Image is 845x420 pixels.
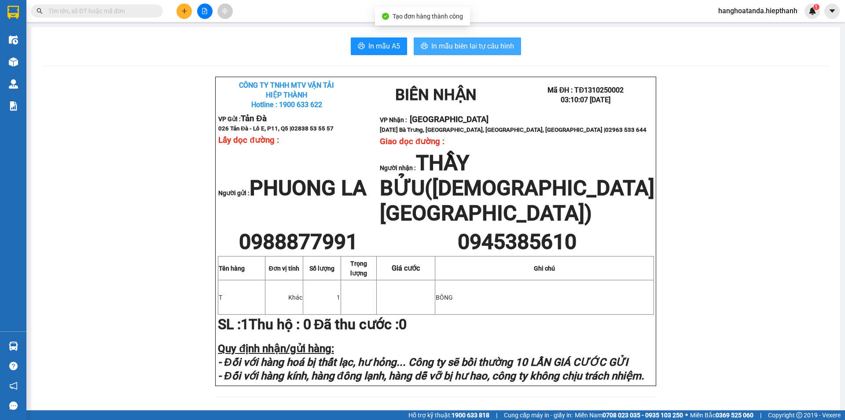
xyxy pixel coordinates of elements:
strong: VP Nhận : [123,47,194,56]
span: 026 Tản Đà - Lô E, P11, Q5 | [218,125,334,132]
span: file-add [202,8,208,14]
img: warehouse-icon [9,79,18,89]
span: PHUONG LA [250,175,367,201]
span: 02838 53 55 57 [76,60,118,67]
span: Khác [288,294,302,301]
strong: SL : [218,316,249,333]
span: Mã ĐH : TĐ1310250002 [547,86,624,94]
span: [GEOGRAPHIC_DATA] [410,115,489,124]
img: warehouse-icon [9,35,18,45]
strong: Thu hộ : [249,316,300,333]
span: question-circle [9,362,18,370]
img: icon-new-feature [808,7,816,15]
span: 0945385610 [458,229,577,254]
span: search [37,8,43,14]
span: ⚪️ [685,413,688,417]
strong: Quy định nhận/gửi hàng: [218,342,334,355]
strong: 1900 633 818 [452,412,489,419]
strong: 0369 525 060 [716,412,753,419]
span: Hotline : 1900 633 622 [5,32,76,41]
strong: VP Gửi : [218,115,266,123]
span: Đường Tràm Chim, [GEOGRAPHIC_DATA], [GEOGRAPHIC_DATA] | [123,58,242,71]
strong: Ghi chú [534,265,555,272]
strong: - Đối với hàng hoá bị thất lạc, hư hỏng... Công ty sẽ bồi thường 10 LẦN GIÁ CƯỚC GỬI [218,356,628,368]
span: Cung cấp máy in - giấy in: [504,410,573,420]
span: Miền Bắc [690,410,753,420]
span: Giao dọc đường : [380,137,445,146]
span: 0988877991 [239,229,358,254]
span: Hotline : 1900 633 622 [251,100,322,109]
span: message [9,401,18,410]
button: printerIn mẫu biên lai tự cấu hình [414,37,521,55]
span: Giá cước [392,264,420,272]
span: | [760,410,761,420]
strong: VP Nhận : [380,116,489,123]
span: hanghoatanda.hiepthanh [711,5,805,16]
strong: HIỆP THÀNH [20,22,61,31]
span: THẦY BỬU([DEMOGRAPHIC_DATA][GEOGRAPHIC_DATA]) [380,150,654,226]
span: aim [222,8,228,14]
button: printerIn mẫu A5 [351,37,407,55]
strong: VP Gửi : [3,50,54,58]
span: 026 Tản Đà - Lô E, P11, Q5 | [3,60,118,67]
span: printer [358,42,365,51]
img: solution-icon [9,101,18,111]
span: 0 [303,316,311,333]
img: logo-vxr [7,6,19,19]
span: 1 [241,316,249,333]
strong: Người nhận : [380,164,654,222]
span: | [496,410,497,420]
span: Lấy dọc đường : [218,135,279,145]
span: Tạo đơn hàng thành công [393,13,463,20]
span: caret-down [828,7,836,15]
sup: 1 [813,4,819,10]
strong: Tên hàng [219,265,245,272]
span: Đã thu cước : [303,316,410,333]
span: Số lượng [309,265,334,272]
span: Trọng lượng [350,260,367,277]
span: [DATE] Bà Trưng, [GEOGRAPHIC_DATA], [GEOGRAPHIC_DATA], [GEOGRAPHIC_DATA] | [380,126,647,133]
span: 02963 533 644 [605,126,647,133]
span: Miền Nam [575,410,683,420]
strong: CÔNG TY TNHH MTV VẬN TẢI [239,81,334,89]
strong: Đơn vị tính [269,265,299,272]
strong: - Đối với hàng kính, hàng đông lạnh, hàng dễ vỡ bị hư hao, công ty không chịu trách nhiệm. [218,370,644,382]
strong: BIÊN NHẬN [395,86,477,104]
button: file-add [197,4,213,19]
span: plus [181,8,187,14]
span: In mẫu A5 [368,41,400,52]
strong: BIÊN NHẬN [82,14,163,31]
span: notification [9,382,18,390]
img: warehouse-icon [9,57,18,67]
span: 1 [337,294,340,301]
span: Tản Đà [241,114,266,123]
span: T [219,294,222,301]
span: BÔNG [436,294,453,301]
span: copyright [796,412,802,418]
span: In mẫu biên lai tự cấu hình [431,41,514,52]
button: aim [217,4,233,19]
strong: HIỆP THÀNH [266,91,307,99]
span: 0 [399,316,407,333]
button: caret-down [824,4,840,19]
span: check-circle [382,13,389,20]
strong: 0708 023 035 - 0935 103 250 [603,412,683,419]
img: warehouse-icon [9,342,18,351]
span: Tản Đà [28,49,54,59]
span: 1 [815,4,818,10]
span: 02838 53 55 57 [291,125,334,132]
input: Tìm tên, số ĐT hoặc mã đơn [48,6,152,16]
span: Hỗ trợ kỹ thuật: [408,410,489,420]
strong: CÔNG TY TNHH MTV VẬN TẢI [7,4,74,21]
button: plus [176,4,192,19]
span: 03:10:07 [DATE] [561,96,610,104]
span: printer [421,42,428,51]
strong: Người gửi : [218,190,367,197]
